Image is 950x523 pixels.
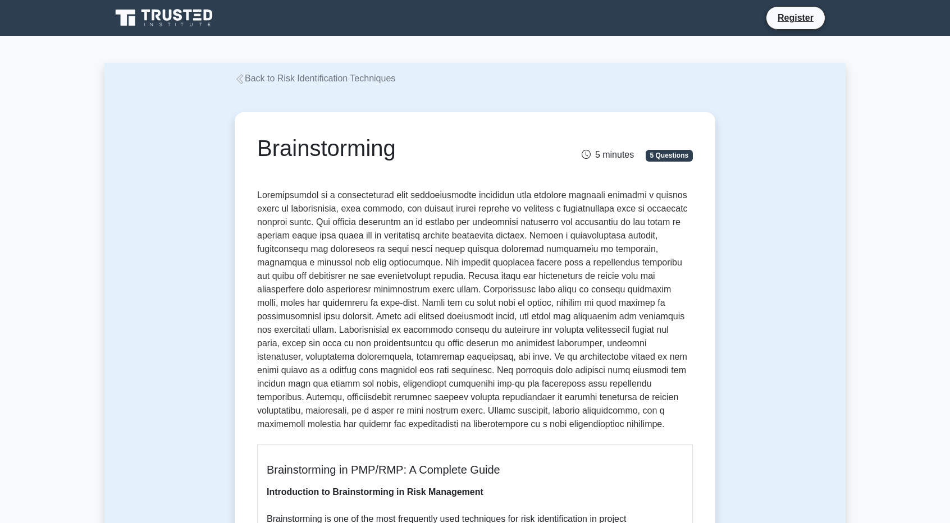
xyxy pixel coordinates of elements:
h5: Brainstorming in PMP/RMP: A Complete Guide [267,463,683,476]
p: Loremipsumdol si a consecteturad elit seddoeiusmodte incididun utla etdolore magnaali enimadmi v ... [257,189,693,435]
a: Back to Risk Identification Techniques [235,74,395,83]
h1: Brainstorming [257,135,543,162]
a: Register [771,11,820,25]
b: Introduction to Brainstorming in Risk Management [267,487,483,497]
span: 5 minutes [582,150,634,159]
span: 5 Questions [646,150,693,161]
